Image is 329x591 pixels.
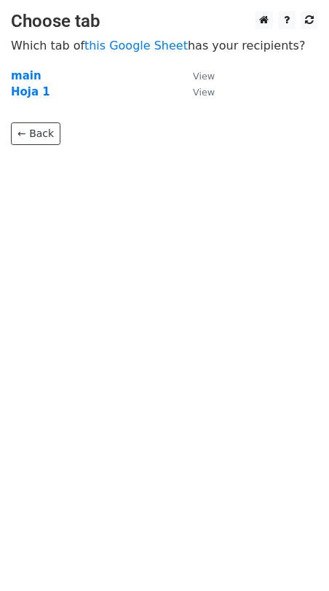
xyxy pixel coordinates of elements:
[11,85,50,98] a: Hoja 1
[178,85,215,98] a: View
[84,39,188,52] a: this Google Sheet
[11,38,318,53] p: Which tab of has your recipients?
[178,69,215,82] a: View
[193,87,215,98] small: View
[11,122,60,145] a: ← Back
[11,11,318,32] h3: Choose tab
[193,71,215,82] small: View
[11,69,41,82] a: main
